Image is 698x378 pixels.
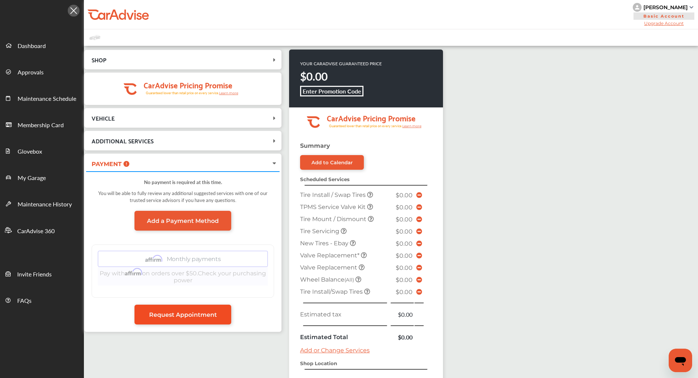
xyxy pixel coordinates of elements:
[298,308,390,320] td: Estimated tax
[0,137,84,164] a: Glovebox
[144,78,232,91] tspan: CarAdvise Pricing Promise
[396,252,413,259] span: $0.00
[298,331,390,343] td: Estimated Total
[690,6,693,8] img: sCxJUJ+qAmfqhQGDUl18vwLg4ZYJ6CxN7XmbOMBAAAAAElFTkSuQmCC
[18,121,64,130] span: Membership Card
[396,264,413,271] span: $0.00
[0,164,84,190] a: My Garage
[92,136,154,146] span: ADDITIONAL SERVICES
[300,252,361,259] span: Valve Replacement*
[300,155,364,170] a: Add to Calendar
[18,173,46,183] span: My Garage
[146,91,219,95] tspan: Guaranteed lower than retail price on every service.
[396,289,413,296] span: $0.00
[68,5,80,16] img: Icon.5fd9dcc7.svg
[134,305,231,324] a: Request Appointment
[0,111,84,137] a: Membership Card
[18,41,46,51] span: Dashboard
[396,276,413,283] span: $0.00
[396,204,413,211] span: $0.00
[402,124,422,128] tspan: Learn more
[300,203,367,210] span: TPMS Service Valve Kit
[18,147,42,157] span: Glovebox
[633,3,642,12] img: knH8PDtVvWoAbQRylUukY18CTiRevjo20fAtgn5MLBQj4uumYvk2MzTtcAIzfGAtb1XOLVMAvhLuqoNAbL4reqehy0jehNKdM...
[300,69,328,84] strong: $0.00
[0,32,84,58] a: Dashboard
[300,142,330,149] strong: Summary
[300,228,341,235] span: Tire Servicing
[300,276,355,283] span: Wheel Balance
[300,288,364,295] span: Tire Install/Swap Tires
[396,192,413,199] span: $0.00
[329,124,402,128] tspan: Guaranteed lower than retail price on every service.
[17,296,32,306] span: FAQs
[18,200,72,209] span: Maintenance History
[300,347,370,354] a: Add or Change Services
[300,191,367,198] span: Tire Install / Swap Tires
[396,240,413,247] span: $0.00
[300,176,350,182] strong: Scheduled Services
[390,331,415,343] td: $0.00
[89,33,100,42] img: placeholder_car.fcab19be.svg
[144,179,222,186] strong: No payment is required at this time.
[219,91,239,95] tspan: Learn more
[92,161,122,168] span: PAYMENT
[147,217,219,224] span: Add a Payment Method
[300,264,359,271] span: Valve Replacement
[396,216,413,223] span: $0.00
[17,270,52,279] span: Invite Friends
[0,58,84,85] a: Approvals
[92,55,106,65] span: SHOP
[92,113,115,123] span: VEHICLE
[634,12,694,20] span: Basic Account
[17,227,55,236] span: CarAdvise 360
[344,277,354,283] small: (All)
[633,21,695,26] span: Upgrade Account
[327,111,416,124] tspan: CarAdvise Pricing Promise
[92,186,274,211] div: You will be able to fully review any additional suggested services with one of our trusted servic...
[18,68,44,77] span: Approvals
[390,308,415,320] td: $0.00
[300,216,368,223] span: Tire Mount / Dismount
[0,190,84,217] a: Maintenance History
[0,85,84,111] a: Maintenance Schedule
[149,311,217,318] span: Request Appointment
[300,360,337,366] strong: Shop Location
[396,228,413,235] span: $0.00
[311,159,353,165] div: Add to Calendar
[300,60,382,67] p: YOUR CARADVISE GUARANTEED PRICE
[669,349,692,372] iframe: Button to launch messaging window
[134,211,231,231] a: Add a Payment Method
[300,240,350,247] span: New Tires - Ebay
[303,87,361,95] b: Enter Promotion Code
[18,94,76,104] span: Maintenance Schedule
[643,4,688,11] div: [PERSON_NAME]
